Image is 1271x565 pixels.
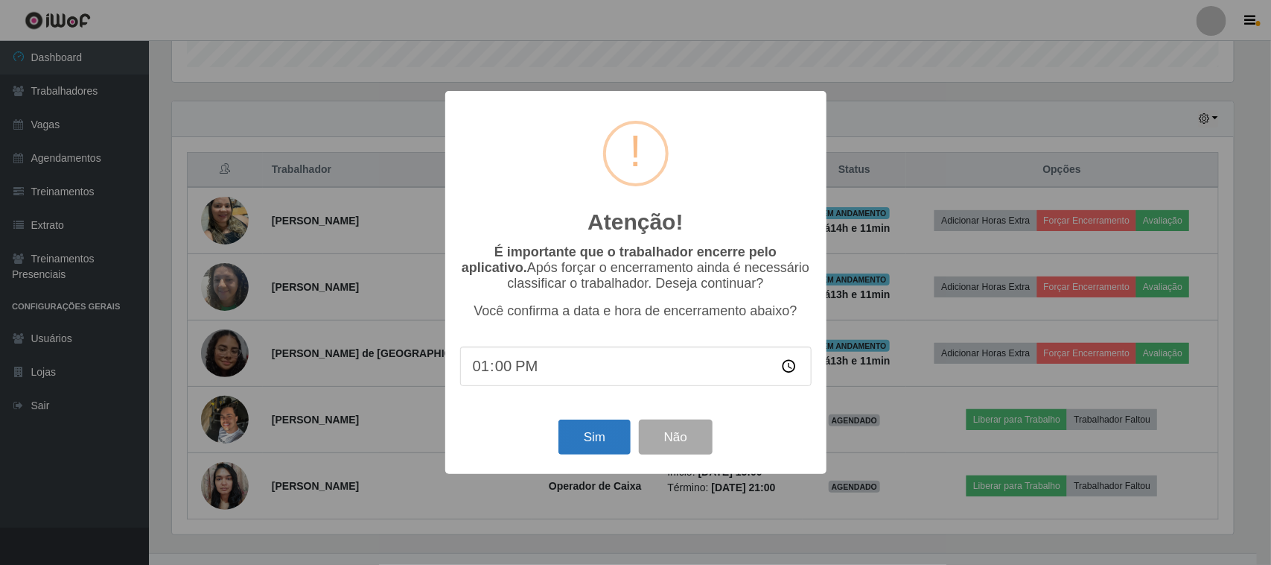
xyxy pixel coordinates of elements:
[460,244,812,291] p: Após forçar o encerramento ainda é necessário classificar o trabalhador. Deseja continuar?
[460,303,812,319] p: Você confirma a data e hora de encerramento abaixo?
[587,209,683,236] h2: Atenção!
[462,244,777,275] b: É importante que o trabalhador encerre pelo aplicativo.
[558,420,631,455] button: Sim
[639,420,713,455] button: Não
